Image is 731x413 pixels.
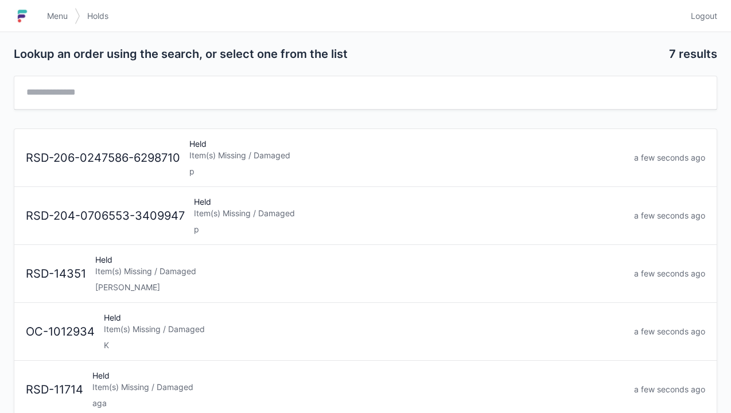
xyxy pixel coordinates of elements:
div: aga [92,398,625,409]
h2: Lookup an order using the search, or select one from the list [14,46,660,62]
a: RSD-204-0706553-3409947HeldItem(s) Missing / Damagedpa few seconds ago [14,187,717,245]
a: Logout [684,6,717,26]
div: Held [88,370,629,409]
span: Holds [87,10,108,22]
div: p [189,166,625,177]
div: OC-1012934 [21,324,99,340]
div: Item(s) Missing / Damaged [104,324,625,335]
span: Menu [47,10,68,22]
div: Item(s) Missing / Damaged [95,266,625,277]
a: RSD-14351HeldItem(s) Missing / Damaged[PERSON_NAME]a few seconds ago [14,245,717,303]
div: RSD-204-0706553-3409947 [21,208,189,224]
div: Item(s) Missing / Damaged [189,150,625,161]
div: p [194,224,625,235]
a: Menu [40,6,75,26]
a: Holds [80,6,115,26]
h2: 7 results [669,46,717,62]
div: a few seconds ago [629,152,710,163]
div: Held [185,138,629,177]
div: RSD-11714 [21,381,88,398]
div: Item(s) Missing / Damaged [92,381,625,393]
a: RSD-206-0247586-6298710HeldItem(s) Missing / Damagedpa few seconds ago [14,129,717,187]
img: svg> [75,2,80,30]
div: a few seconds ago [629,384,710,395]
div: Held [189,196,629,235]
div: Held [91,254,629,293]
div: RSD-14351 [21,266,91,282]
div: a few seconds ago [629,326,710,337]
div: Item(s) Missing / Damaged [194,208,625,219]
div: a few seconds ago [629,268,710,279]
a: OC-1012934HeldItem(s) Missing / DamagedKa few seconds ago [14,303,717,361]
div: RSD-206-0247586-6298710 [21,150,185,166]
div: a few seconds ago [629,210,710,221]
img: logo-small.jpg [14,7,31,25]
span: Logout [691,10,717,22]
div: Held [99,312,629,351]
div: [PERSON_NAME] [95,282,625,293]
div: K [104,340,625,351]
